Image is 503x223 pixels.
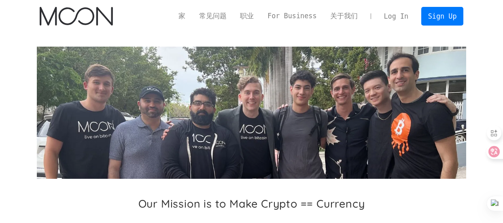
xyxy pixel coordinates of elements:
[233,11,261,21] a: 职业
[192,11,233,21] a: 常见问题
[40,7,113,26] img: Moon Logo
[40,7,113,26] a: home
[377,7,415,25] a: Log In
[172,11,192,21] a: 家
[421,7,463,25] a: Sign Up
[138,197,365,210] h2: Our Mission is to Make Crypto == Currency
[261,11,323,21] a: For Business
[323,11,365,21] a: 关于我们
